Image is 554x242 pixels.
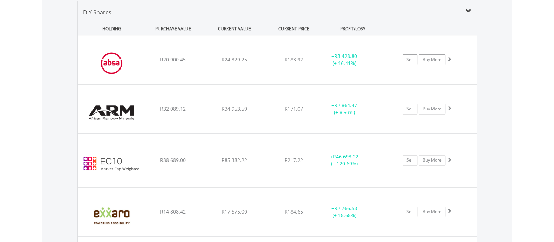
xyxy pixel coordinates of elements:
[81,196,142,234] img: EQU.ZA.EXX.png
[334,102,357,109] span: R2 864.47
[334,53,357,59] span: R3 428.80
[419,54,445,65] a: Buy More
[318,102,371,116] div: + (+ 8.93%)
[403,54,417,65] a: Sell
[81,93,142,131] img: EQU.ZA.ARI.png
[403,104,417,114] a: Sell
[318,53,371,67] div: + (+ 16.41%)
[419,155,445,165] a: Buy More
[419,207,445,217] a: Buy More
[81,143,142,185] img: EC10.EC.EC10.png
[318,153,371,167] div: + (+ 120.69%)
[403,207,417,217] a: Sell
[403,155,417,165] a: Sell
[285,105,303,112] span: R171.07
[221,56,247,63] span: R24 329.25
[419,104,445,114] a: Buy More
[160,157,186,163] span: R38 689.00
[221,105,247,112] span: R34 953.59
[205,22,265,35] div: CURRENT VALUE
[285,56,303,63] span: R183.92
[334,205,357,211] span: R2 766.58
[318,205,371,219] div: + (+ 18.68%)
[160,208,186,215] span: R14 808.42
[81,44,142,82] img: EQU.ZA.ABG.png
[285,157,303,163] span: R217.22
[78,22,142,35] div: HOLDING
[266,22,321,35] div: CURRENT PRICE
[221,208,247,215] span: R17 575.00
[333,153,358,160] span: R46 693.22
[285,208,303,215] span: R184.65
[323,22,383,35] div: PROFIT/LOSS
[160,105,186,112] span: R32 089.12
[160,56,186,63] span: R20 900.45
[221,157,247,163] span: R85 382.22
[143,22,203,35] div: PURCHASE VALUE
[83,8,111,16] span: DIY Shares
